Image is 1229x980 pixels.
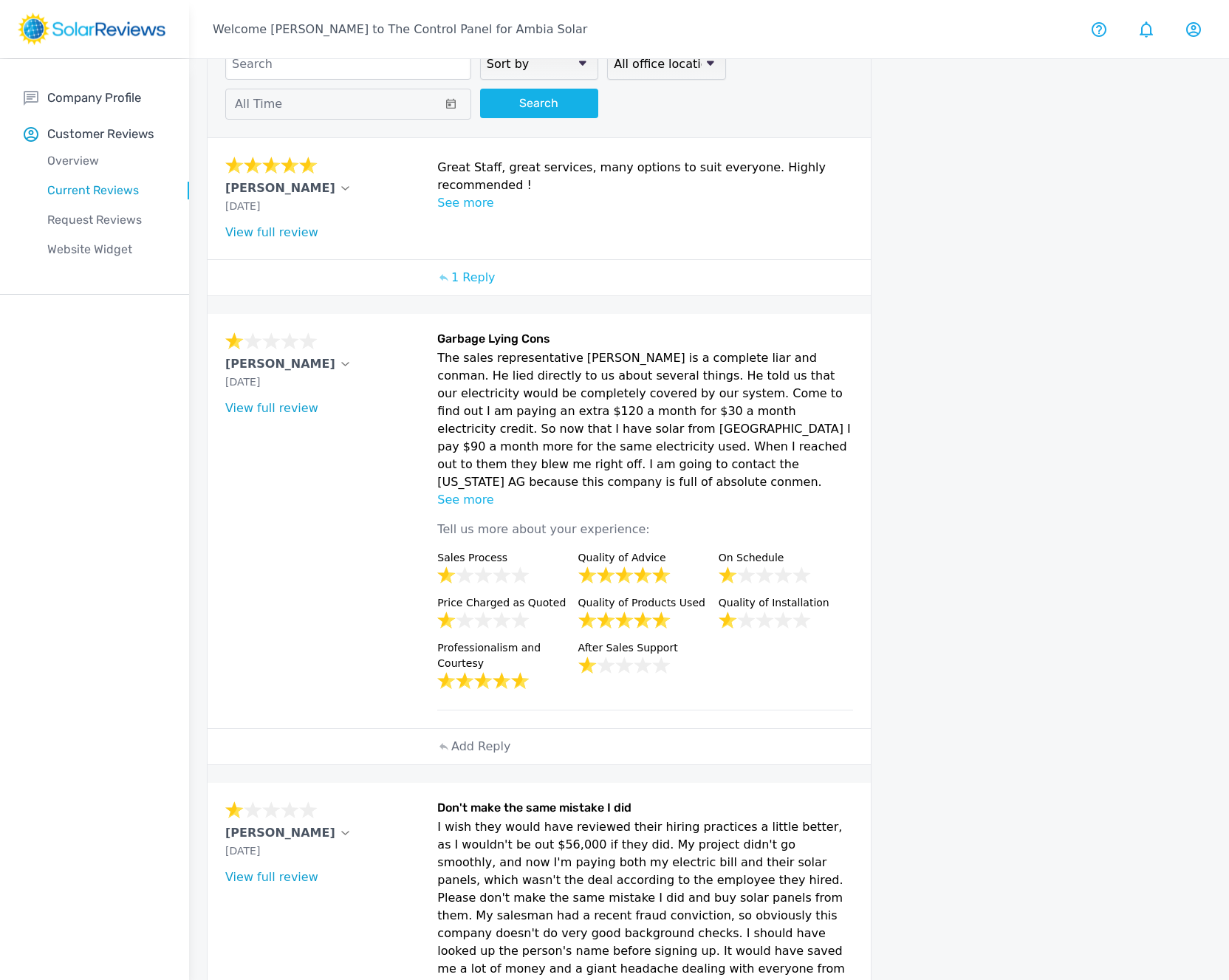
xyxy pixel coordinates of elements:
[47,125,154,143] p: Customer Reviews
[437,194,853,212] p: See more
[47,89,141,107] p: Company Profile
[719,550,853,566] p: On Schedule
[719,595,853,611] p: Quality of Installation
[437,491,853,509] p: See more
[213,21,587,38] p: Welcome [PERSON_NAME] to The Control Panel for Ambia Solar
[225,376,260,388] span: [DATE]
[225,179,335,197] p: [PERSON_NAME]
[437,801,853,818] h6: Don't make the same mistake I did
[24,152,189,170] p: Overview
[578,640,713,656] p: After Sales Support
[24,182,189,199] p: Current Reviews
[437,349,853,491] p: The sales representative [PERSON_NAME] is a complete liar and conman. He lied directly to us abou...
[225,355,335,373] p: [PERSON_NAME]
[24,146,189,176] a: Overview
[24,241,189,258] p: Website Widget
[225,401,318,415] a: View full review
[480,89,598,118] button: Search
[225,49,471,80] input: Search
[24,211,189,229] p: Request Reviews
[578,595,713,611] p: Quality of Products Used
[225,89,471,120] button: All Time
[451,269,496,287] p: 1 Reply
[225,845,260,857] span: [DATE]
[437,595,572,611] p: Price Charged as Quoted
[235,97,282,111] span: All Time
[437,640,572,671] p: Professionalism and Courtesy
[225,225,318,239] a: View full review
[24,235,189,264] a: Website Widget
[437,159,853,194] p: Great Staff, great services, many options to suit everyone. Highly recommended !
[437,550,572,566] p: Sales Process
[437,509,853,550] p: Tell us more about your experience:
[24,205,189,235] a: Request Reviews
[24,176,189,205] a: Current Reviews
[225,824,335,842] p: [PERSON_NAME]
[578,550,713,566] p: Quality of Advice
[225,870,318,884] a: View full review
[225,200,260,212] span: [DATE]
[451,738,510,755] p: Add Reply
[437,332,853,349] h6: Garbage Lying Cons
